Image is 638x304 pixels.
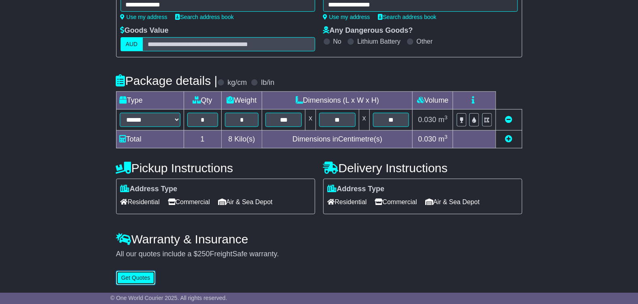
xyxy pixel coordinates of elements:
[227,78,247,87] label: kg/cm
[425,196,480,208] span: Air & Sea Depot
[445,114,448,120] sup: 3
[168,196,210,208] span: Commercial
[116,131,184,148] td: Total
[184,92,221,110] td: Qty
[261,78,274,87] label: lb/in
[110,295,227,301] span: © One World Courier 2025. All rights reserved.
[328,196,367,208] span: Residential
[176,14,234,20] a: Search address book
[439,135,448,143] span: m
[116,232,522,246] h4: Warranty & Insurance
[121,26,169,35] label: Goods Value
[413,92,453,110] td: Volume
[418,116,437,124] span: 0.030
[221,131,262,148] td: Kilo(s)
[505,116,513,124] a: Remove this item
[262,131,413,148] td: Dimensions in Centimetre(s)
[121,196,160,208] span: Residential
[359,110,369,131] td: x
[218,196,273,208] span: Air & Sea Depot
[323,161,522,175] h4: Delivery Instructions
[323,26,413,35] label: Any Dangerous Goods?
[262,92,413,110] td: Dimensions (L x W x H)
[116,250,522,259] div: All our quotes include a $ FreightSafe warranty.
[323,14,370,20] a: Use my address
[184,131,221,148] td: 1
[305,110,316,131] td: x
[116,161,315,175] h4: Pickup Instructions
[221,92,262,110] td: Weight
[357,38,401,45] label: Lithium Battery
[439,116,448,124] span: m
[228,135,232,143] span: 8
[116,74,218,87] h4: Package details |
[333,38,341,45] label: No
[198,250,210,258] span: 250
[375,196,417,208] span: Commercial
[121,185,178,194] label: Address Type
[116,271,156,285] button: Get Quotes
[116,92,184,110] td: Type
[328,185,385,194] label: Address Type
[121,37,143,51] label: AUD
[417,38,433,45] label: Other
[505,135,513,143] a: Add new item
[378,14,437,20] a: Search address book
[121,14,167,20] a: Use my address
[445,134,448,140] sup: 3
[418,135,437,143] span: 0.030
